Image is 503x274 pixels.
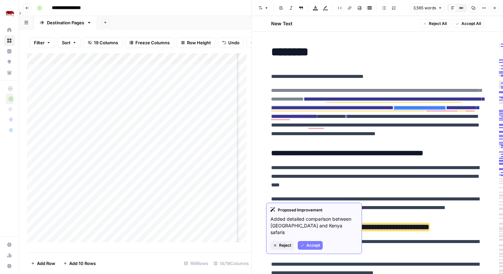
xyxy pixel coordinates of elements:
div: 14/19 Columns [211,258,251,269]
button: Row Height [177,37,215,48]
span: 3,565 words [413,5,436,11]
button: 19 Columns [84,37,122,48]
a: Settings [4,239,15,250]
span: Accept [306,242,320,248]
button: Help + Support [4,261,15,271]
span: Accept All [461,21,481,27]
div: Destination Pages [47,19,84,26]
button: Reject All [420,19,450,28]
button: Accept All [452,19,484,28]
span: 19 Columns [94,39,118,46]
span: Filter [34,39,45,46]
a: Usage [4,250,15,261]
a: Destination Pages [34,16,97,29]
button: Accept [298,241,323,250]
span: Add Row [37,260,55,267]
p: Added detailed comparison between [GEOGRAPHIC_DATA] and Kenya safaris [270,216,358,236]
button: Workspace: Rhino Africa [4,5,15,22]
span: Add 10 Rows [69,260,96,267]
h2: New Text [271,20,292,27]
button: Add 10 Rows [59,258,100,269]
div: Proposed Improvement [270,207,358,213]
span: Reject [279,242,291,248]
a: Insights [4,46,15,57]
span: Reject All [429,21,447,27]
button: Undo [218,37,244,48]
button: 3,565 words [410,4,445,12]
button: Sort [58,37,81,48]
button: Add Row [27,258,59,269]
span: Freeze Columns [135,39,170,46]
button: Freeze Columns [125,37,174,48]
span: Undo [228,39,240,46]
a: Opportunities [4,57,15,67]
div: 166 Rows [181,258,211,269]
a: Home [4,25,15,35]
button: Reject [270,241,294,250]
span: Sort [62,39,71,46]
a: Browse [4,35,15,46]
button: Filter [30,37,55,48]
a: Your Data [4,67,15,78]
span: Row Height [187,39,211,46]
img: Rhino Africa Logo [4,8,16,20]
